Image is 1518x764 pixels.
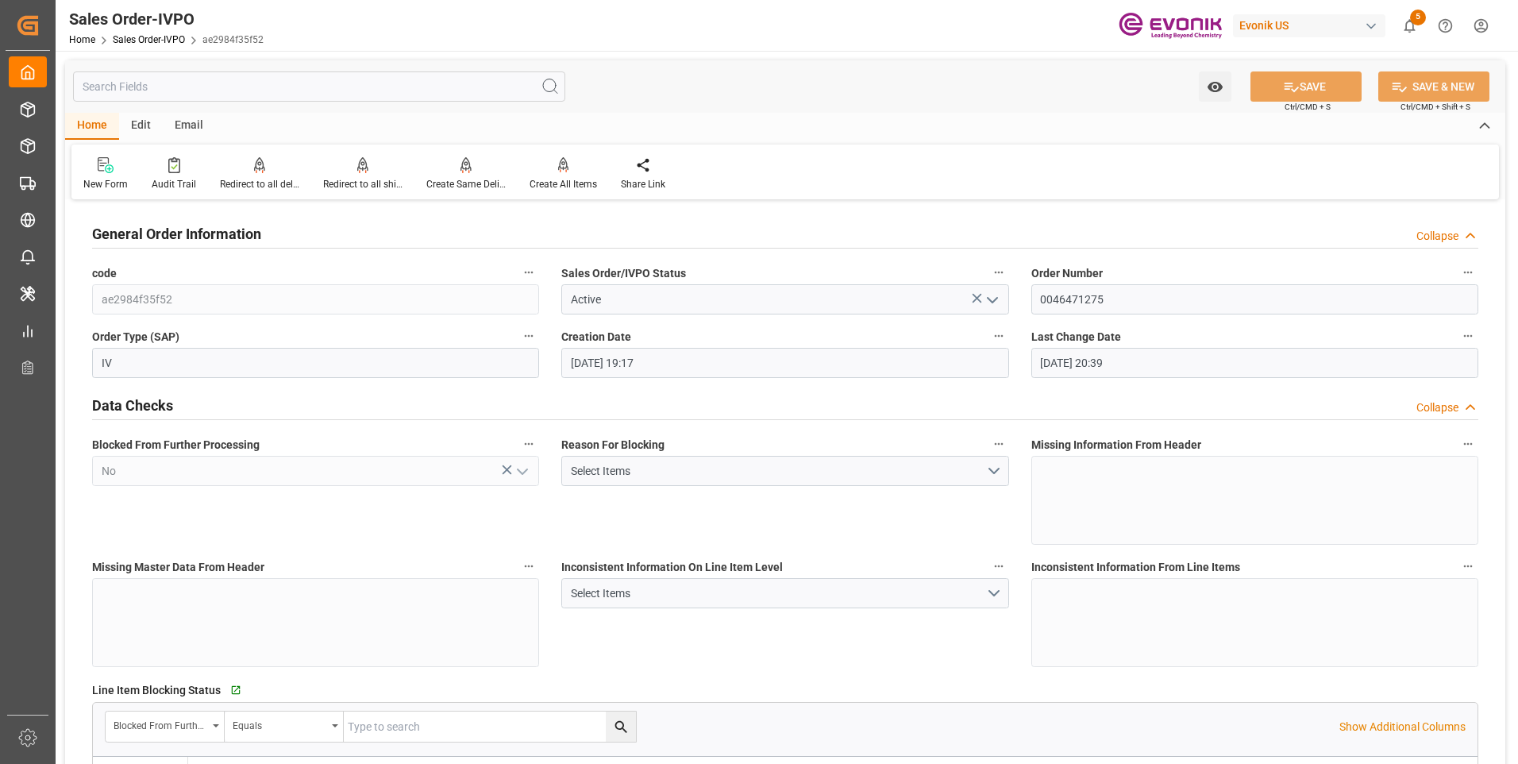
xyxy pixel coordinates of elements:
[69,7,264,31] div: Sales Order-IVPO
[323,177,403,191] div: Redirect to all shipments
[92,329,179,345] span: Order Type (SAP)
[106,712,225,742] button: open menu
[518,262,539,283] button: code
[1458,556,1478,577] button: Inconsistent Information From Line Items
[510,459,534,484] button: open menu
[1233,10,1392,41] button: Evonik US
[1378,71,1489,102] button: SAVE & NEW
[119,113,163,140] div: Edit
[561,578,1008,608] button: open menu
[1410,10,1426,25] span: 5
[571,585,986,602] div: Select Items
[561,348,1008,378] input: MM-DD-YYYY HH:MM
[1416,228,1458,245] div: Collapse
[1031,265,1103,282] span: Order Number
[114,715,207,733] div: Blocked From Further Processing
[988,556,1009,577] button: Inconsistent Information On Line Item Level
[163,113,215,140] div: Email
[621,177,665,191] div: Share Link
[1199,71,1231,102] button: open menu
[92,223,261,245] h2: General Order Information
[220,177,299,191] div: Redirect to all deliveries
[69,34,95,45] a: Home
[92,559,264,576] span: Missing Master Data From Header
[979,287,1003,312] button: open menu
[83,177,128,191] div: New Form
[92,437,260,453] span: Blocked From Further Processing
[1233,14,1385,37] div: Evonik US
[1458,326,1478,346] button: Last Change Date
[988,326,1009,346] button: Creation Date
[1427,8,1463,44] button: Help Center
[73,71,565,102] input: Search Fields
[988,434,1009,454] button: Reason For Blocking
[92,682,221,699] span: Line Item Blocking Status
[518,434,539,454] button: Blocked From Further Processing
[152,177,196,191] div: Audit Trail
[1119,12,1222,40] img: Evonik-brand-mark-Deep-Purple-RGB.jpeg_1700498283.jpeg
[344,712,636,742] input: Type to search
[606,712,636,742] button: search button
[225,712,344,742] button: open menu
[1458,434,1478,454] button: Missing Information From Header
[1031,559,1240,576] span: Inconsistent Information From Line Items
[561,456,1008,486] button: open menu
[518,326,539,346] button: Order Type (SAP)
[92,265,117,282] span: code
[561,437,665,453] span: Reason For Blocking
[561,329,631,345] span: Creation Date
[1339,719,1466,735] p: Show Additional Columns
[233,715,326,733] div: Equals
[1285,101,1331,113] span: Ctrl/CMD + S
[1031,348,1478,378] input: MM-DD-YYYY HH:MM
[1031,329,1121,345] span: Last Change Date
[1400,101,1470,113] span: Ctrl/CMD + Shift + S
[561,559,783,576] span: Inconsistent Information On Line Item Level
[1458,262,1478,283] button: Order Number
[1250,71,1362,102] button: SAVE
[113,34,185,45] a: Sales Order-IVPO
[530,177,597,191] div: Create All Items
[571,463,986,480] div: Select Items
[561,265,686,282] span: Sales Order/IVPO Status
[1416,399,1458,416] div: Collapse
[426,177,506,191] div: Create Same Delivery Date
[1031,437,1201,453] span: Missing Information From Header
[1392,8,1427,44] button: show 5 new notifications
[92,395,173,416] h2: Data Checks
[988,262,1009,283] button: Sales Order/IVPO Status
[518,556,539,577] button: Missing Master Data From Header
[65,113,119,140] div: Home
